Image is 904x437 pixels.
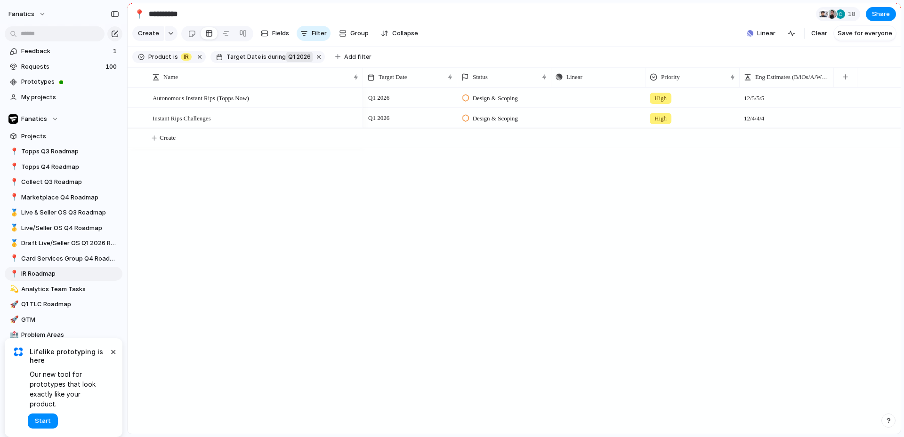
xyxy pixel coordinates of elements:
[740,109,833,123] span: 12/4/4/4
[5,160,122,174] a: 📍Topps Q4 Roadmap
[8,269,18,278] button: 📍
[330,50,377,64] button: Add filter
[113,47,119,56] span: 1
[163,72,178,82] span: Name
[8,208,18,217] button: 🥇
[661,72,680,82] span: Priority
[8,9,34,19] span: fanatics
[132,26,164,41] button: Create
[21,162,119,172] span: Topps Q4 Roadmap
[848,9,858,19] span: 18
[132,7,147,22] button: 📍
[21,193,119,202] span: Marketplace Q4 Roadmap
[21,223,119,233] span: Live/Seller OS Q4 Roadmap
[5,90,122,104] a: My projects
[740,88,833,103] span: 12/5/5/5
[5,44,122,58] a: Feedback1
[834,26,896,41] button: Save for everyone
[107,346,119,357] button: Dismiss
[10,299,16,310] div: 🚀
[21,238,119,248] span: Draft Live/Seller OS Q1 2026 Roadmap
[654,114,667,123] span: High
[344,53,371,61] span: Add filter
[21,147,119,156] span: Topps Q3 Roadmap
[473,94,518,103] span: Design & Scoping
[286,52,313,62] button: Q1 2026
[811,29,827,38] span: Clear
[153,92,249,103] span: Autonomous Instant Rips (Topps Now)
[21,300,119,309] span: Q1 TLC Roadmap
[173,53,178,61] span: is
[10,314,16,325] div: 🚀
[21,47,110,56] span: Feedback
[148,53,171,61] span: Product
[10,253,16,264] div: 📍
[473,72,488,82] span: Status
[153,112,211,123] span: Instant Rips Challenges
[5,112,122,126] button: Fanatics
[8,162,18,172] button: 📍
[21,330,119,340] span: Problem Areas
[21,93,119,102] span: My projects
[8,238,18,248] button: 🥇
[138,29,159,38] span: Create
[872,9,890,19] span: Share
[297,26,331,41] button: Filter
[21,285,119,294] span: Analytics Team Tasks
[30,348,108,365] span: Lifelike prototyping is here
[10,284,16,294] div: 💫
[5,236,122,250] a: 🥇Draft Live/Seller OS Q1 2026 Roadmap
[866,7,896,21] button: Share
[312,29,327,38] span: Filter
[5,221,122,235] a: 🥇Live/Seller OS Q4 Roadmap
[5,129,122,143] a: Projects
[5,282,122,296] a: 💫Analytics Team Tasks
[21,177,119,187] span: Collect Q3 Roadmap
[757,29,775,38] span: Linear
[21,254,119,263] span: Card Services Group Q4 Roadmap
[5,297,122,311] a: 🚀Q1 TLC Roadmap
[262,53,266,61] span: is
[379,72,407,82] span: Target Date
[8,330,18,340] button: 🏥
[5,328,122,342] a: 🏥Problem Areas
[5,252,122,266] a: 📍Card Services Group Q4 Roadmap
[743,26,779,40] button: Linear
[21,114,47,124] span: Fanatics
[5,75,122,89] a: Prototypes
[807,26,831,41] button: Clear
[473,114,518,123] span: Design & Scoping
[8,177,18,187] button: 📍
[5,60,122,74] a: Requests100
[21,208,119,217] span: Live & Seller OS Q3 Roadmap
[10,330,16,341] div: 🏥
[8,193,18,202] button: 📍
[30,369,108,409] span: Our new tool for prototypes that look exactly like your product.
[272,29,289,38] span: Fields
[35,416,51,426] span: Start
[5,313,122,327] a: 🚀GTM
[5,206,122,220] a: 🥇Live & Seller OS Q3 Roadmap
[134,8,145,20] div: 📍
[334,26,373,41] button: Group
[5,267,122,281] a: 📍IR Roadmap
[5,191,122,205] a: 📍Marketplace Q4 Roadmap
[566,72,582,82] span: Linear
[5,175,122,189] a: 📍Collect Q3 Roadmap
[261,52,287,62] button: isduring
[105,62,119,72] span: 100
[10,222,16,233] div: 🥇
[21,315,119,325] span: GTM
[21,132,119,141] span: Projects
[266,53,286,61] span: during
[10,269,16,279] div: 📍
